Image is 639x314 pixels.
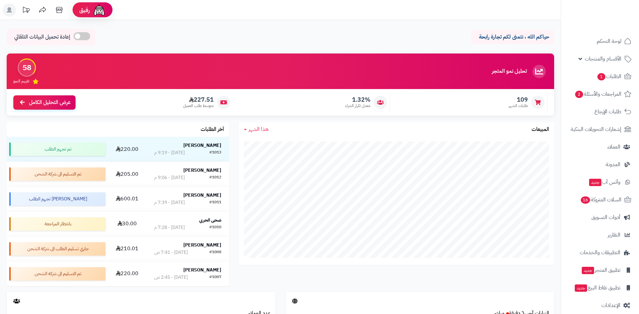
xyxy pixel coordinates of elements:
[606,160,620,169] span: المدونة
[9,267,106,280] div: تم التسليم الى شركة الشحن
[108,187,146,211] td: 600.01
[580,248,620,257] span: التطبيقات والخدمات
[9,143,106,156] div: تم تجهيز الطلب
[591,213,620,222] span: أدوات التسويق
[601,301,620,310] span: الإعدادات
[9,167,106,181] div: تم التسليم الى شركة الشحن
[565,139,635,155] a: العملاء
[244,126,269,133] a: هذا الشهر
[509,96,528,103] span: 109
[589,179,601,186] span: جديد
[580,195,621,204] span: السلات المتروكة
[565,174,635,190] a: وآتس آبجديد
[509,103,528,109] span: طلبات الشهر
[183,192,221,199] strong: [PERSON_NAME]
[108,262,146,286] td: 220.00
[565,280,635,296] a: تطبيق نقاط البيعجديد
[108,237,146,261] td: 210.01
[565,104,635,120] a: طلبات الإرجاع
[154,174,185,181] div: [DATE] - 9:06 م
[565,121,635,137] a: إشعارات التحويلات البنكية
[108,212,146,236] td: 30.00
[575,284,587,292] span: جديد
[209,174,221,181] div: #1012
[565,68,635,84] a: الطلبات1
[9,192,106,206] div: [PERSON_NAME] تجهيز الطلب
[13,78,29,84] span: تقييم النمو
[249,125,269,133] span: هذا الشهر
[209,199,221,206] div: #1011
[183,142,221,149] strong: [PERSON_NAME]
[565,262,635,278] a: تطبيق المتجرجديد
[565,86,635,102] a: المراجعات والأسئلة2
[565,192,635,208] a: السلات المتروكة16
[582,267,594,274] span: جديد
[565,245,635,261] a: التطبيقات والخدمات
[597,37,621,46] span: لوحة التحكم
[597,72,621,81] span: الطلبات
[345,96,370,103] span: 1.32%
[201,127,224,133] h3: آخر الطلبات
[575,91,583,98] span: 2
[565,33,635,49] a: لوحة التحكم
[183,103,214,109] span: متوسط طلب العميل
[209,249,221,256] div: #1008
[594,18,633,32] img: logo-2.png
[108,162,146,186] td: 205.00
[597,73,605,80] span: 1
[565,209,635,225] a: أدوات التسويق
[108,137,146,161] td: 220.00
[476,33,549,41] p: حياكم الله ، نتمنى لكم تجارة رابحة
[492,68,527,74] h3: تحليل نمو المتجر
[565,227,635,243] a: التقارير
[565,157,635,172] a: المدونة
[574,89,621,99] span: المراجعات والأسئلة
[154,224,185,231] div: [DATE] - 7:28 م
[13,95,76,110] a: عرض التحليل الكامل
[154,249,188,256] div: [DATE] - 7:41 ص
[93,3,106,17] img: ai-face.png
[14,33,70,41] span: إعادة تحميل البيانات التلقائي
[608,230,620,240] span: التقارير
[183,96,214,103] span: 227.51
[574,283,620,292] span: تطبيق نقاط البيع
[9,217,106,231] div: بانتظار المراجعة
[588,177,620,187] span: وآتس آب
[79,6,90,14] span: رفيق
[594,107,621,116] span: طلبات الإرجاع
[209,224,221,231] div: #1010
[209,150,221,156] div: #1013
[209,274,221,281] div: #1007
[581,196,590,204] span: 16
[183,167,221,174] strong: [PERSON_NAME]
[585,54,621,63] span: الأقسام والمنتجات
[607,142,620,152] span: العملاء
[581,265,620,275] span: تطبيق المتجر
[345,103,370,109] span: معدل تكرار الشراء
[9,242,106,256] div: جاري تسليم الطلب الى شركة الشحن
[154,199,185,206] div: [DATE] - 7:39 م
[154,274,188,281] div: [DATE] - 2:45 ص
[154,150,185,156] div: [DATE] - 9:19 م
[183,242,221,249] strong: [PERSON_NAME]
[571,125,621,134] span: إشعارات التحويلات البنكية
[199,217,221,224] strong: ضحى الحربي
[29,99,71,106] span: عرض التحليل الكامل
[183,266,221,273] strong: [PERSON_NAME]
[565,297,635,313] a: الإعدادات
[532,127,549,133] h3: المبيعات
[18,3,34,18] a: تحديثات المنصة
